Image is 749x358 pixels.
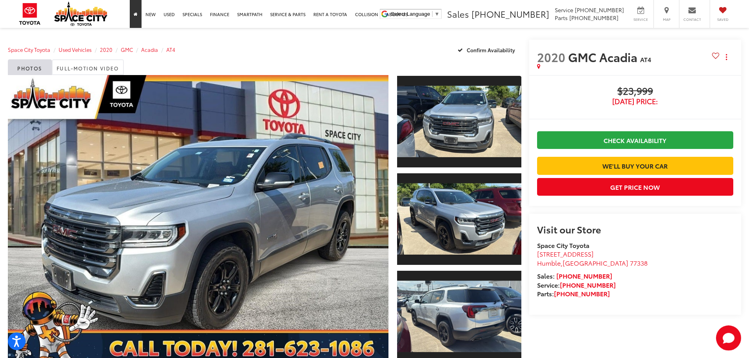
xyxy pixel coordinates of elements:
span: AT4 [640,55,651,64]
span: Saved [714,17,731,22]
a: [STREET_ADDRESS] Humble,[GEOGRAPHIC_DATA] 77338 [537,249,648,267]
img: 2020 GMC Acadia AT4 [396,281,522,352]
a: [PHONE_NUMBER] [556,271,612,280]
span: Confirm Availability [467,46,515,53]
span: [GEOGRAPHIC_DATA] [563,258,628,267]
strong: Service: [537,280,616,289]
a: 2020 [100,46,112,53]
strong: Space City Toyota [537,241,589,250]
span: Parts [555,14,568,22]
button: Actions [720,50,733,64]
span: $23,999 [537,86,733,97]
span: 77338 [630,258,648,267]
span: Sales [447,7,469,20]
img: 2020 GMC Acadia AT4 [396,86,522,157]
span: Service [632,17,650,22]
a: Expand Photo 2 [397,173,521,266]
a: [PHONE_NUMBER] [554,289,610,298]
span: [STREET_ADDRESS] [537,249,594,258]
span: 2020 [537,48,565,65]
span: [PHONE_NUMBER] [569,14,618,22]
span: [PHONE_NUMBER] [471,7,549,20]
span: [DATE] Price: [537,97,733,105]
a: AT4 [166,46,175,53]
a: Expand Photo 1 [397,75,521,168]
strong: Parts: [537,289,610,298]
span: dropdown dots [726,54,727,60]
img: Space City Toyota [54,2,107,26]
a: Space City Toyota [8,46,50,53]
span: Contact [683,17,701,22]
img: 2020 GMC Acadia AT4 [396,184,522,255]
a: [PHONE_NUMBER] [560,280,616,289]
a: Select Language​ [391,11,440,17]
a: Used Vehicles [59,46,92,53]
svg: Start Chat [716,325,741,351]
a: Acadia [141,46,158,53]
span: Map [658,17,675,22]
h2: Visit our Store [537,224,733,234]
button: Get Price Now [537,178,733,196]
span: , [537,258,648,267]
span: Select Language [391,11,430,17]
span: ▼ [434,11,440,17]
a: GMC [121,46,133,53]
span: [PHONE_NUMBER] [575,6,624,14]
a: Photos [8,59,52,75]
span: Humble [537,258,561,267]
span: GMC Acadia [568,48,640,65]
button: Toggle Chat Window [716,325,741,351]
button: Confirm Availability [453,43,521,57]
span: ​ [432,11,432,17]
a: Full-Motion Video [52,59,124,75]
span: Sales: [537,271,555,280]
a: Check Availability [537,131,733,149]
span: Service [555,6,573,14]
a: We'll Buy Your Car [537,157,733,174]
